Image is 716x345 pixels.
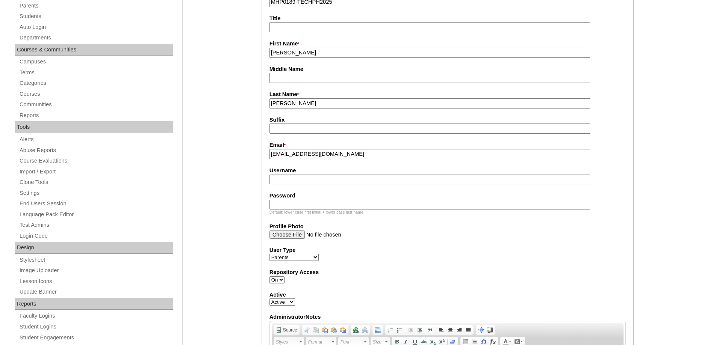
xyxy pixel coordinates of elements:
[269,15,626,23] label: Title
[19,178,173,187] a: Clone Tools
[269,116,626,124] label: Suffix
[19,146,173,155] a: Abuse Reports
[19,89,173,99] a: Courses
[269,209,626,215] div: Default: lower case first initial + lower case last name.
[269,141,626,149] label: Email
[19,188,173,198] a: Settings
[15,298,173,310] div: Reports
[464,326,473,334] a: Justify
[19,78,173,88] a: Categories
[360,326,369,334] a: Unlink
[415,326,424,334] a: Increase Indent
[19,210,173,219] a: Language Pack Editor
[330,326,339,334] a: Paste as plain text
[19,100,173,109] a: Communities
[19,266,173,275] a: Image Uploader
[437,326,446,334] a: Align Left
[19,156,173,166] a: Course Evaluations
[15,242,173,254] div: Design
[386,326,395,334] a: Insert/Remove Numbered List
[269,40,626,48] label: First Name
[426,326,435,334] a: Block Quote
[351,326,360,334] a: Link
[19,1,173,11] a: Parents
[15,121,173,133] div: Tools
[19,255,173,265] a: Stylesheet
[321,326,330,334] a: Paste
[269,167,626,175] label: Username
[455,326,464,334] a: Align Right
[303,326,312,334] a: Cut
[19,68,173,77] a: Terms
[406,326,415,334] a: Decrease Indent
[269,223,626,231] label: Profile Photo
[373,326,382,334] a: Add Image
[19,231,173,241] a: Login Code
[19,135,173,144] a: Alerts
[269,313,626,321] label: AdministratorNotes
[19,311,173,321] a: Faculty Logins
[19,12,173,21] a: Students
[19,57,173,66] a: Campuses
[486,326,495,334] a: Show Blocks
[19,322,173,331] a: Student Logins
[15,44,173,56] div: Courses & Communities
[312,326,321,334] a: Copy
[269,291,626,299] label: Active
[19,111,173,120] a: Reports
[19,167,173,176] a: Import / Export
[269,65,626,73] label: Middle Name
[19,33,173,42] a: Departments
[19,199,173,208] a: End Users Session
[282,327,297,333] span: Source
[19,277,173,286] a: Lesson Icons
[339,326,348,334] a: Paste from Word
[19,220,173,230] a: Test Admins
[477,326,486,334] a: Maximize
[19,287,173,297] a: Update Banner
[269,192,626,200] label: Password
[269,268,626,276] label: Repository Access
[446,326,455,334] a: Center
[395,326,404,334] a: Insert/Remove Bulleted List
[19,333,173,342] a: Student Engagements
[269,246,626,254] label: User Type
[19,23,173,32] a: Auto Login
[269,90,626,99] label: Last Name
[274,326,299,334] a: Source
